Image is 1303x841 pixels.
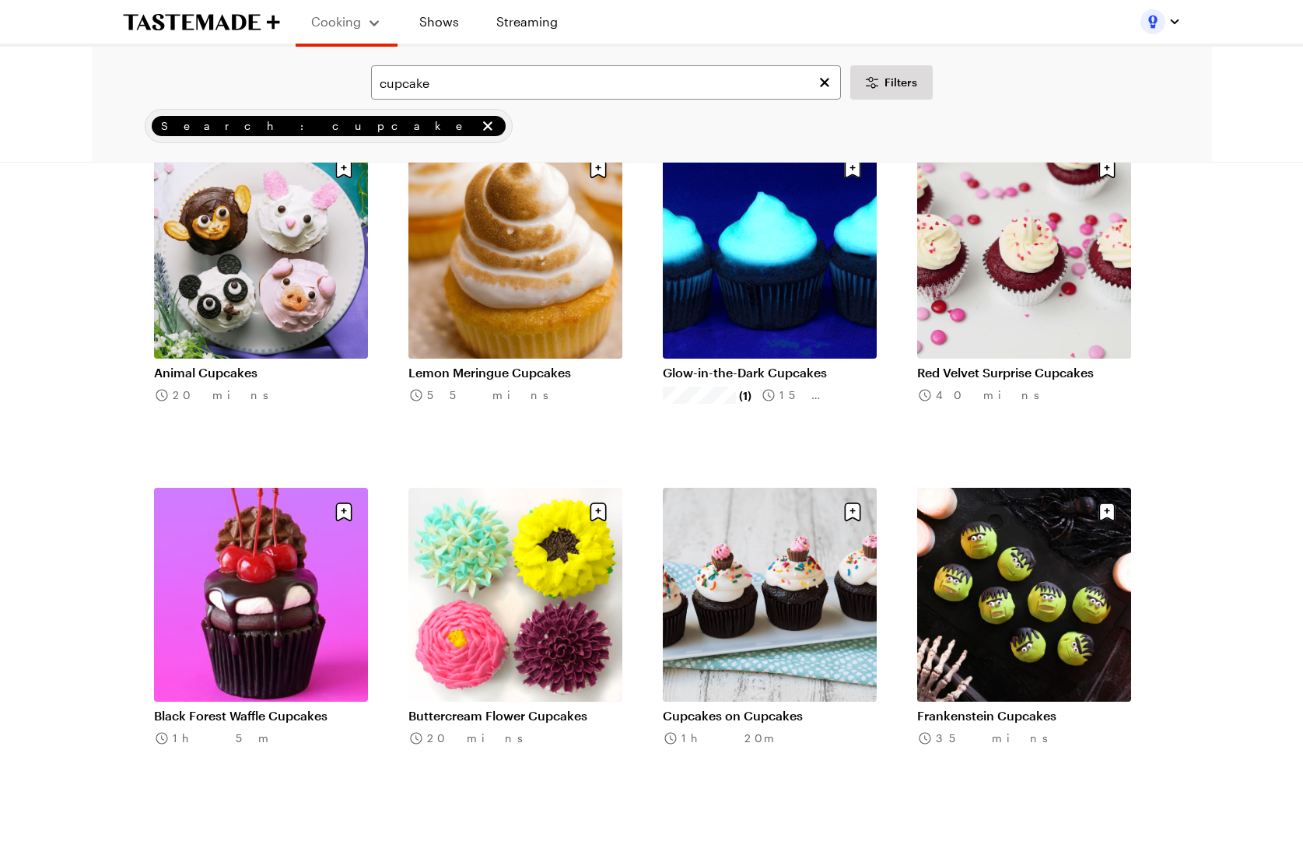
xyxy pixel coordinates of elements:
[479,117,496,135] button: remove Search: cupcake
[154,365,368,380] a: Animal Cupcakes
[917,365,1131,380] a: Red Velvet Surprise Cupcakes
[663,365,877,380] a: Glow-in-the-Dark Cupcakes
[329,497,359,527] button: Save recipe
[408,708,622,724] a: Buttercream Flower Cupcakes
[311,6,382,37] button: Cooking
[161,117,476,135] span: Search: cupcake
[917,708,1131,724] a: Frankenstein Cupcakes
[663,708,877,724] a: Cupcakes on Cupcakes
[816,74,833,91] button: Clear search
[311,14,361,29] span: Cooking
[838,154,867,184] button: Save recipe
[408,365,622,380] a: Lemon Meringue Cupcakes
[1092,497,1122,527] button: Save recipe
[884,75,917,90] span: Filters
[329,154,359,184] button: Save recipe
[154,708,368,724] a: Black Forest Waffle Cupcakes
[1140,9,1165,34] img: Profile picture
[123,13,280,31] a: To Tastemade Home Page
[850,65,933,100] button: Desktop filters
[1092,154,1122,184] button: Save recipe
[583,497,613,527] button: Save recipe
[583,154,613,184] button: Save recipe
[838,497,867,527] button: Save recipe
[1140,9,1181,34] button: Profile picture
